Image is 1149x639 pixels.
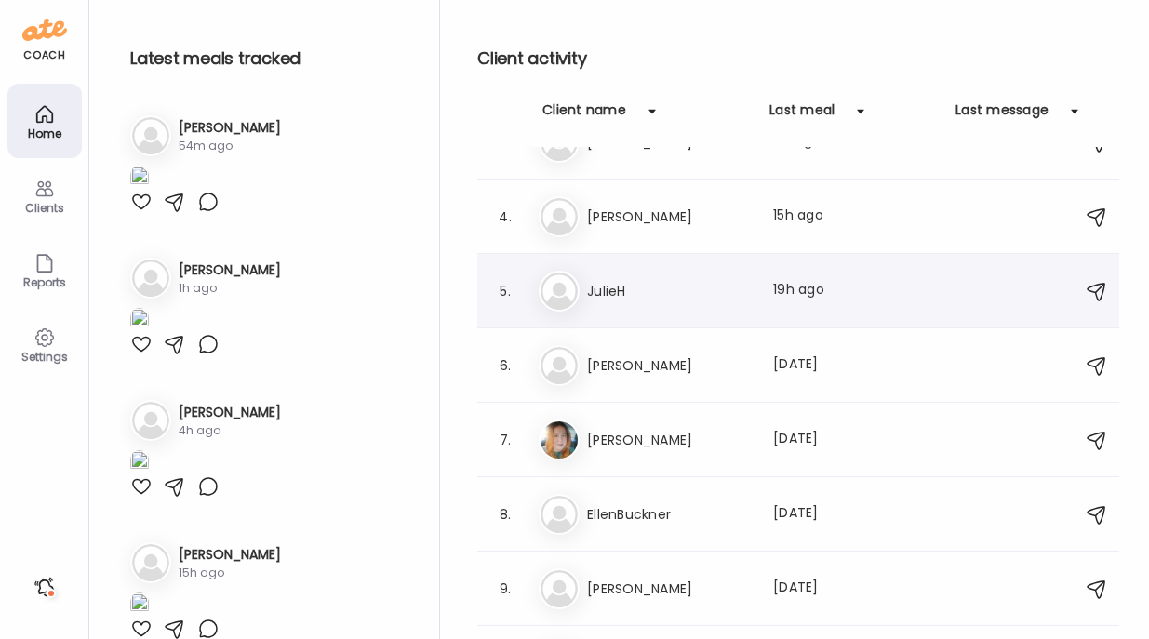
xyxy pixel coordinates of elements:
img: bg-avatar-default.svg [541,347,578,384]
div: [DATE] [773,354,937,377]
img: images%2FgHV0x3lVGmXTOFKftNJJCjjAOW52%2FNsfs442OEyqhbnGqmFNM%2F2rRuP2PedmqTYSUPaMgJ_1080 [130,592,149,618]
div: 8. [494,503,516,526]
img: bg-avatar-default.svg [132,260,169,297]
div: Clients [11,202,78,214]
div: 7. [494,429,516,451]
div: Client name [542,100,626,130]
h3: JulieH [587,280,751,302]
div: 54m ago [179,138,281,154]
h3: [PERSON_NAME] [587,429,751,451]
h3: [PERSON_NAME] [587,206,751,228]
img: bg-avatar-default.svg [541,570,578,607]
img: images%2F6Jdyi7fx6sdUk3qneUL9SijgmlY2%2FZQFEISsZquX4WybdivTa%2F42rBh5L6COzVqzFjXxz9_1080 [130,166,149,191]
div: 1h ago [179,280,281,297]
div: Last message [955,100,1049,130]
div: coach [23,47,65,63]
img: bg-avatar-default.svg [132,117,169,154]
img: ate [22,15,67,45]
div: Reports [11,276,78,288]
img: bg-avatar-default.svg [541,273,578,310]
h3: [PERSON_NAME] [587,354,751,377]
div: 4. [494,206,516,228]
h2: Client activity [477,45,1119,73]
div: 6. [494,354,516,377]
img: images%2F6yGE929m2RgjFiZ5f9EOPIRB88F2%2F93tfvzbYZ9oN7gcp1XTi%2FJiEemucgxRkByHYNjSfV_1080 [130,450,149,475]
img: avatars%2FHyVMGsGPDvhuQCmsjut7fNNspCH3 [541,421,578,459]
img: bg-avatar-default.svg [132,544,169,581]
div: [DATE] [773,578,937,600]
div: 5. [494,280,516,302]
div: 4h ago [179,422,281,439]
h3: EllenBuckner [587,503,751,526]
h3: [PERSON_NAME] [179,545,281,565]
div: Settings [11,351,78,363]
div: [DATE] [773,503,937,526]
h3: [PERSON_NAME] [179,260,281,280]
div: Home [11,127,78,140]
div: 15h ago [773,206,937,228]
div: Last meal [769,100,835,130]
h2: Latest meals tracked [130,45,409,73]
img: bg-avatar-default.svg [541,496,578,533]
h3: [PERSON_NAME] [179,403,281,422]
img: images%2FryQ5JF0mVDNaqA3SWc6AWs2VZSR2%2FRFLEilF7wIfml8qUtVgo%2FsWIFyyd9ErLa16GDSyPJ_1080 [130,308,149,333]
img: bg-avatar-default.svg [132,402,169,439]
div: 15h ago [179,565,281,581]
div: 19h ago [773,280,937,302]
img: bg-avatar-default.svg [541,198,578,235]
div: 9. [494,578,516,600]
h3: [PERSON_NAME] [179,118,281,138]
h3: [PERSON_NAME] [587,578,751,600]
div: [DATE] [773,429,937,451]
